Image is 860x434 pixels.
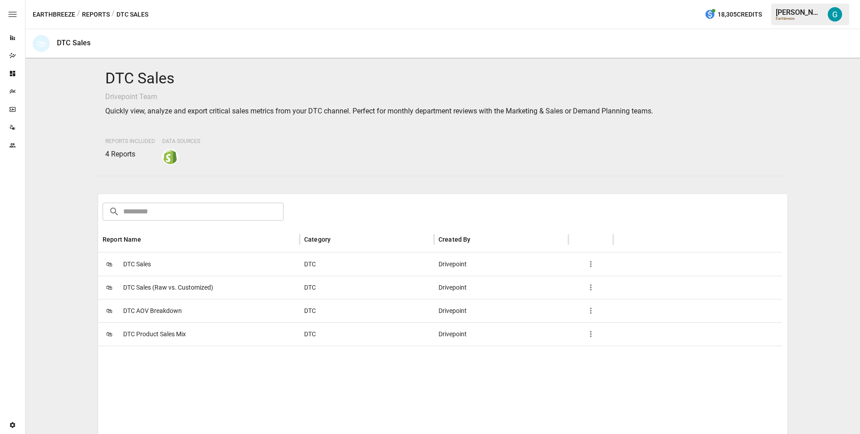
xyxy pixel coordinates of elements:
div: [PERSON_NAME] [776,8,822,17]
span: DTC Product Sales Mix [123,323,186,346]
div: DTC [300,322,434,346]
p: Quickly view, analyze and export critical sales metrics from your DTC channel. Perfect for monthl... [105,106,780,117]
span: 🛍 [103,257,116,271]
div: DTC Sales [57,39,90,47]
h4: DTC Sales [105,69,780,88]
div: / [112,9,115,20]
span: 🛍 [103,327,116,341]
span: DTC Sales [123,253,151,276]
div: / [77,9,80,20]
div: DTC [300,252,434,276]
button: 18,305Credits [701,6,765,23]
div: Category [304,236,331,243]
div: Drivepoint [434,252,568,276]
button: Reports [82,9,110,20]
div: Earthbreeze [776,17,822,21]
span: 🛍 [103,281,116,294]
div: Drivepoint [434,322,568,346]
span: Data Sources [162,138,200,144]
button: Sort [472,233,484,246]
div: 🛍 [33,35,50,52]
div: DTC [300,299,434,322]
p: 4 Reports [105,149,155,160]
div: Drivepoint [434,299,568,322]
div: Created By [439,236,471,243]
img: shopify [163,150,177,164]
button: Gavin Acres [822,2,847,27]
span: DTC Sales (Raw vs. Customized) [123,276,213,299]
div: DTC [300,276,434,299]
img: Gavin Acres [828,7,842,22]
span: 🛍 [103,304,116,317]
div: Report Name [103,236,141,243]
button: Earthbreeze [33,9,75,20]
span: Reports Included [105,138,155,144]
p: Drivepoint Team [105,91,780,102]
span: 18,305 Credits [718,9,762,20]
div: Drivepoint [434,276,568,299]
span: DTC AOV Breakdown [123,299,182,322]
button: Sort [142,233,155,246]
button: Sort [331,233,344,246]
